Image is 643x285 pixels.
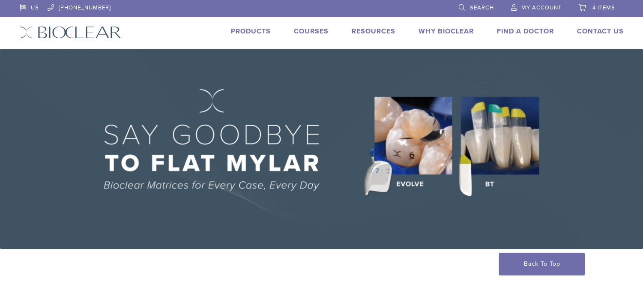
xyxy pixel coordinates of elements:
img: Bioclear [20,26,121,39]
a: Products [231,27,271,36]
a: Resources [352,27,395,36]
a: Back To Top [499,253,585,275]
a: Contact Us [577,27,624,36]
a: Courses [294,27,329,36]
a: Find A Doctor [497,27,554,36]
span: Search [470,4,494,11]
a: Why Bioclear [419,27,474,36]
span: My Account [521,4,562,11]
span: 4 items [592,4,615,11]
